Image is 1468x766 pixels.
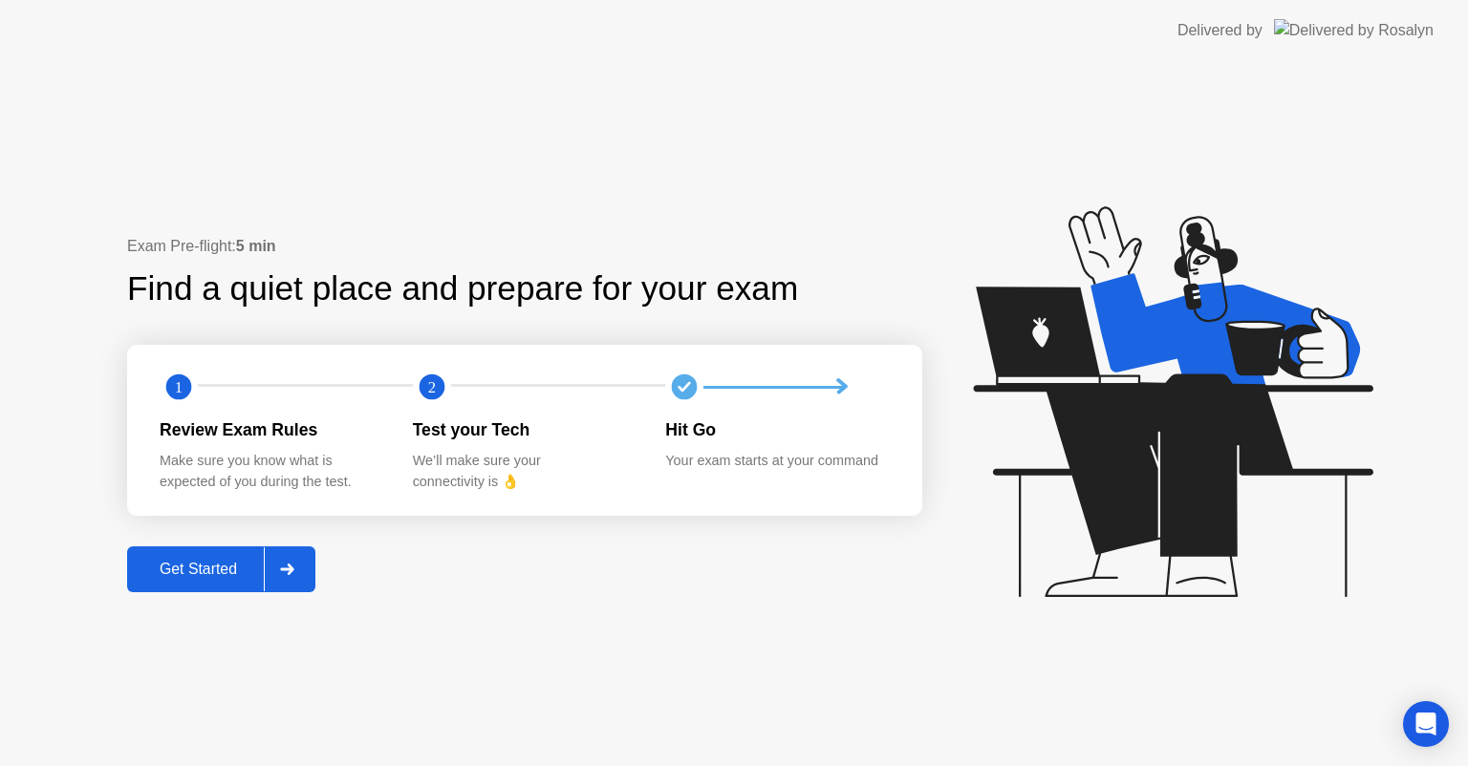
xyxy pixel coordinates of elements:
div: Open Intercom Messenger [1403,701,1449,747]
div: Find a quiet place and prepare for your exam [127,264,801,314]
div: Delivered by [1177,19,1263,42]
img: Delivered by Rosalyn [1274,19,1434,41]
text: 1 [175,378,183,396]
div: Review Exam Rules [160,417,382,442]
button: Get Started [127,546,315,592]
div: Get Started [133,561,264,578]
div: Make sure you know what is expected of you during the test. [160,451,382,492]
div: Test your Tech [413,417,636,442]
b: 5 min [236,238,276,254]
div: Hit Go [665,417,888,442]
div: We’ll make sure your connectivity is 👌 [413,451,636,492]
div: Your exam starts at your command [665,451,888,472]
div: Exam Pre-flight: [127,235,922,258]
text: 2 [428,378,436,396]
